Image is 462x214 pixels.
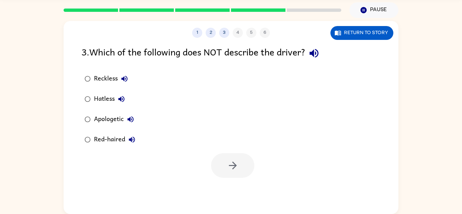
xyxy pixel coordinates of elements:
[124,113,137,126] button: Apologetic
[192,28,202,38] button: 1
[94,113,137,126] div: Apologetic
[206,28,216,38] button: 2
[118,72,131,86] button: Reckless
[330,26,393,40] button: Return to story
[94,72,131,86] div: Reckless
[94,133,139,146] div: Red-haired
[349,2,398,18] button: Pause
[115,92,128,106] button: Hatless
[125,133,139,146] button: Red-haired
[219,28,229,38] button: 3
[94,92,128,106] div: Hatless
[82,45,380,62] div: 3 . Which of the following does NOT describe the driver?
